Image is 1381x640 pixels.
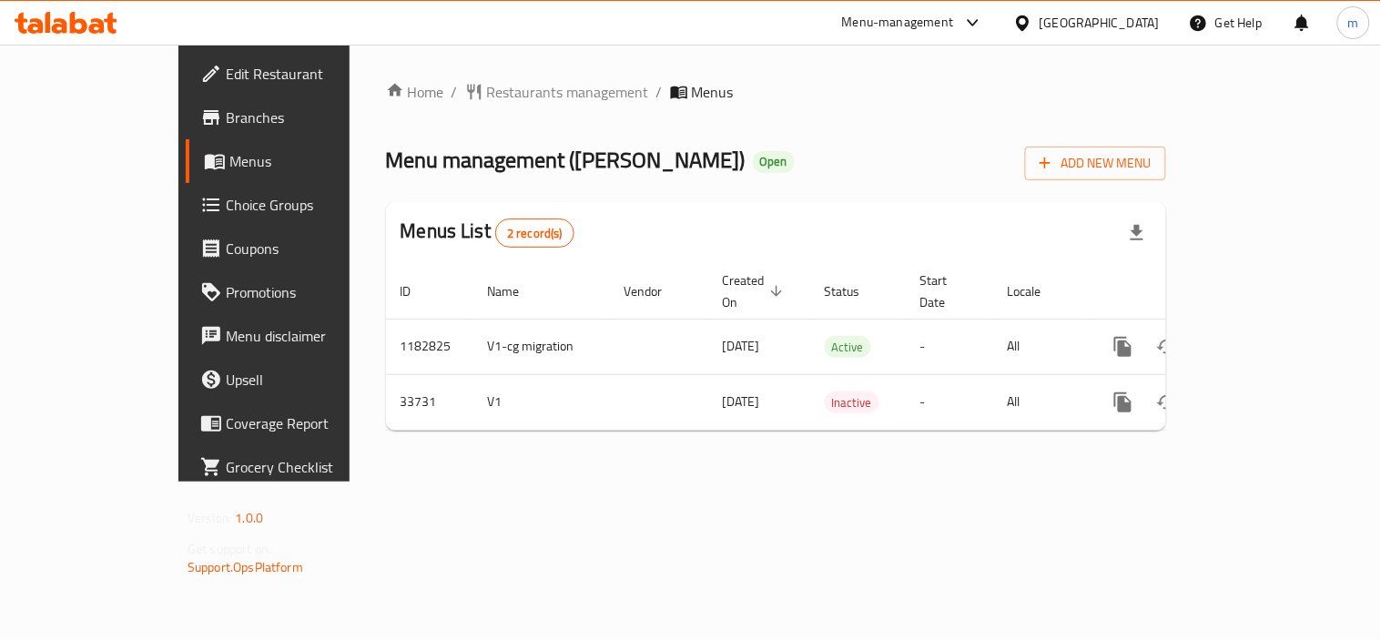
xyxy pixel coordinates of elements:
[235,506,263,530] span: 1.0.0
[186,358,409,401] a: Upsell
[386,81,1166,103] nav: breadcrumb
[1115,211,1159,255] div: Export file
[993,374,1087,430] td: All
[452,81,458,103] li: /
[496,225,574,242] span: 2 record(s)
[495,218,574,248] div: Total records count
[993,319,1087,374] td: All
[842,12,954,34] div: Menu-management
[825,392,879,413] span: Inactive
[906,319,993,374] td: -
[401,280,435,302] span: ID
[825,280,884,302] span: Status
[229,150,394,172] span: Menus
[753,151,795,173] div: Open
[186,139,409,183] a: Menus
[1008,280,1065,302] span: Locale
[825,337,871,358] span: Active
[473,374,610,430] td: V1
[1102,325,1145,369] button: more
[186,401,409,445] a: Coverage Report
[386,319,473,374] td: 1182825
[825,391,879,413] div: Inactive
[186,227,409,270] a: Coupons
[488,280,543,302] span: Name
[1348,13,1359,33] span: m
[723,390,760,413] span: [DATE]
[186,270,409,314] a: Promotions
[188,537,271,561] span: Get support on:
[723,334,760,358] span: [DATE]
[401,218,574,248] h2: Menus List
[1145,325,1189,369] button: Change Status
[188,555,303,579] a: Support.OpsPlatform
[386,374,473,430] td: 33731
[226,325,394,347] span: Menu disclaimer
[1025,147,1166,180] button: Add New Menu
[465,81,649,103] a: Restaurants management
[226,238,394,259] span: Coupons
[186,96,409,139] a: Branches
[226,63,394,85] span: Edit Restaurant
[226,412,394,434] span: Coverage Report
[186,183,409,227] a: Choice Groups
[656,81,663,103] li: /
[753,154,795,169] span: Open
[825,336,871,358] div: Active
[487,81,649,103] span: Restaurants management
[226,107,394,128] span: Branches
[1102,381,1145,424] button: more
[1040,13,1160,33] div: [GEOGRAPHIC_DATA]
[386,81,444,103] a: Home
[226,281,394,303] span: Promotions
[188,506,232,530] span: Version:
[906,374,993,430] td: -
[226,369,394,391] span: Upsell
[920,269,971,313] span: Start Date
[624,280,686,302] span: Vendor
[386,139,746,180] span: Menu management ( [PERSON_NAME] )
[226,456,394,478] span: Grocery Checklist
[186,52,409,96] a: Edit Restaurant
[473,319,610,374] td: V1-cg migration
[1145,381,1189,424] button: Change Status
[692,81,734,103] span: Menus
[1087,264,1291,320] th: Actions
[1040,152,1152,175] span: Add New Menu
[386,264,1291,431] table: enhanced table
[186,314,409,358] a: Menu disclaimer
[226,194,394,216] span: Choice Groups
[186,445,409,489] a: Grocery Checklist
[723,269,788,313] span: Created On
